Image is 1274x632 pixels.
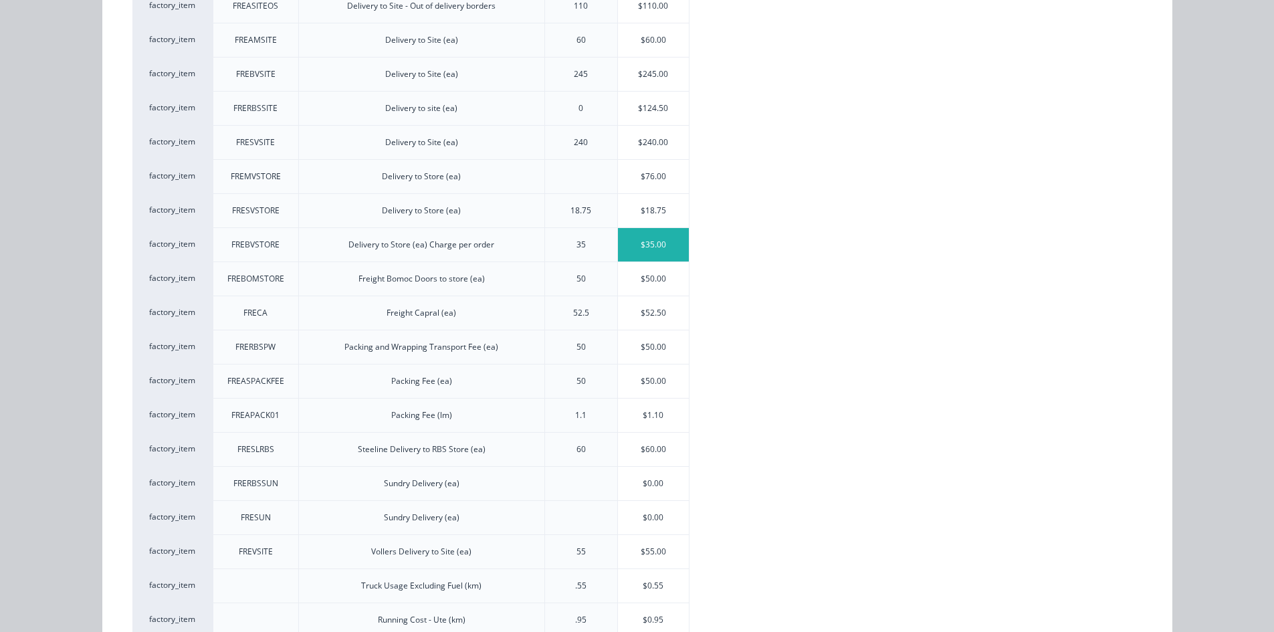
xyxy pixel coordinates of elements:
[132,500,213,534] div: factory_item
[618,364,689,398] div: $50.00
[231,409,280,421] div: FREAPACK01
[382,205,461,217] div: Delivery to Store (ea)
[132,159,213,193] div: factory_item
[618,433,689,466] div: $60.00
[132,432,213,466] div: factory_item
[235,341,276,353] div: FRERBSPW
[237,443,274,455] div: FRESLRBS
[618,501,689,534] div: $0.00
[132,534,213,568] div: factory_item
[358,273,485,285] div: Freight Bomoc Doors to store (ea)
[618,58,689,91] div: $245.00
[618,399,689,432] div: $1.10
[132,568,213,603] div: factory_item
[618,194,689,227] div: $18.75
[348,239,494,251] div: Delivery to Store (ea) Charge per order
[574,68,588,80] div: 245
[618,228,689,261] div: $35.00
[132,364,213,398] div: factory_item
[384,478,459,490] div: Sundry Delivery (ea)
[132,398,213,432] div: factory_item
[231,239,280,251] div: FREBVSTORE
[132,466,213,500] div: factory_item
[231,171,281,183] div: FREMVSTORE
[132,261,213,296] div: factory_item
[618,92,689,125] div: $124.50
[575,580,587,592] div: .55
[241,512,271,524] div: FRESUN
[236,136,275,148] div: FRESVSITE
[235,34,277,46] div: FREAMSITE
[618,467,689,500] div: $0.00
[576,273,586,285] div: 50
[618,262,689,296] div: $50.00
[385,34,458,46] div: Delivery to Site (ea)
[385,102,457,114] div: Delivery to site (ea)
[618,330,689,364] div: $50.00
[391,375,452,387] div: Packing Fee (ea)
[575,409,587,421] div: 1.1
[378,614,465,626] div: Running Cost - Ute (km)
[574,136,588,148] div: 240
[385,68,458,80] div: Delivery to Site (ea)
[385,136,458,148] div: Delivery to Site (ea)
[384,512,459,524] div: Sundry Delivery (ea)
[387,307,456,319] div: Freight Capral (ea)
[239,546,273,558] div: FREVSITE
[132,57,213,91] div: factory_item
[243,307,268,319] div: FRECA
[382,171,461,183] div: Delivery to Store (ea)
[573,307,589,319] div: 52.5
[132,296,213,330] div: factory_item
[391,409,452,421] div: Packing Fee (lm)
[132,330,213,364] div: factory_item
[576,341,586,353] div: 50
[361,580,482,592] div: Truck Usage Excluding Fuel (km)
[227,375,284,387] div: FREASPACKFEE
[576,239,586,251] div: 35
[236,68,276,80] div: FREBVSITE
[575,614,587,626] div: .95
[344,341,498,353] div: Packing and Wrapping Transport Fee (ea)
[371,546,471,558] div: Vollers Delivery to Site (ea)
[233,478,278,490] div: FRERBSSUN
[618,126,689,159] div: $240.00
[358,443,486,455] div: Steeline Delivery to RBS Store (ea)
[576,34,586,46] div: 60
[132,193,213,227] div: factory_item
[618,160,689,193] div: $76.00
[132,23,213,57] div: factory_item
[233,102,278,114] div: FRERBSSITE
[132,125,213,159] div: factory_item
[570,205,591,217] div: 18.75
[618,569,689,603] div: $0.55
[227,273,284,285] div: FREBOMSTORE
[618,296,689,330] div: $52.50
[132,91,213,125] div: factory_item
[576,375,586,387] div: 50
[576,443,586,455] div: 60
[576,546,586,558] div: 55
[132,227,213,261] div: factory_item
[618,535,689,568] div: $55.00
[618,23,689,57] div: $60.00
[578,102,583,114] div: 0
[232,205,280,217] div: FRESVSTORE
